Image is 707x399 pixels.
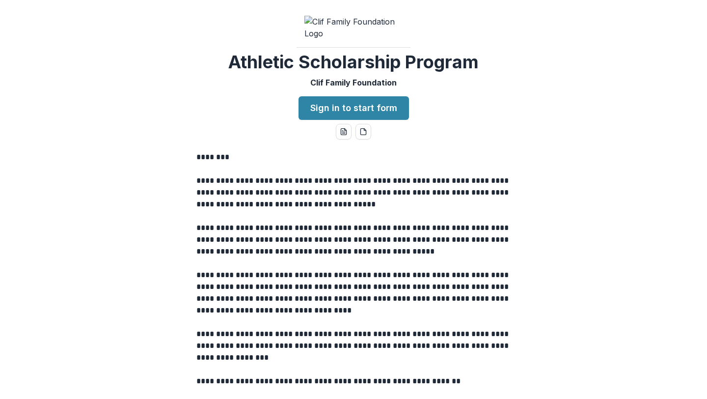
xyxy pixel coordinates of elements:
a: Sign in to start form [299,96,409,120]
h2: Athletic Scholarship Program [228,52,479,73]
button: word-download [336,124,352,140]
p: Clif Family Foundation [310,77,397,88]
img: Clif Family Foundation Logo [304,16,403,39]
button: pdf-download [355,124,371,140]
